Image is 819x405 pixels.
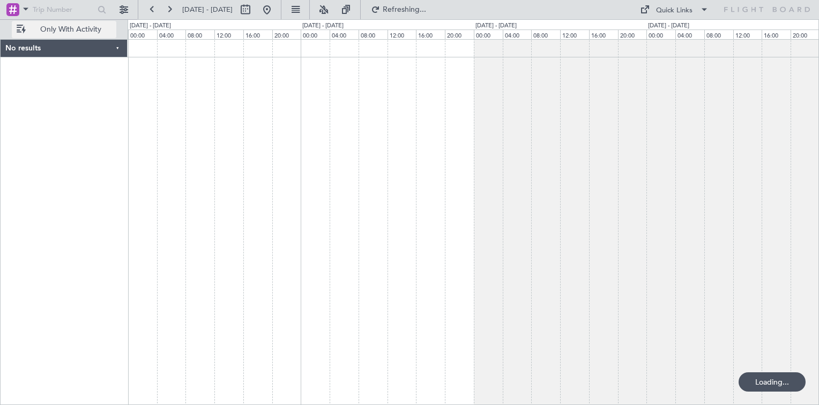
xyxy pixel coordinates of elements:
[531,30,560,39] div: 08:00
[762,30,791,39] div: 16:00
[388,30,416,39] div: 12:00
[648,21,689,31] div: [DATE] - [DATE]
[12,21,116,38] button: Only With Activity
[416,30,445,39] div: 16:00
[503,30,532,39] div: 04:00
[589,30,618,39] div: 16:00
[330,30,359,39] div: 04:00
[656,5,693,16] div: Quick Links
[243,30,272,39] div: 16:00
[646,30,675,39] div: 00:00
[182,5,233,14] span: [DATE] - [DATE]
[475,21,517,31] div: [DATE] - [DATE]
[560,30,589,39] div: 12:00
[366,1,430,18] button: Refreshing...
[128,30,157,39] div: 00:00
[301,30,330,39] div: 00:00
[445,30,474,39] div: 20:00
[635,1,714,18] button: Quick Links
[382,6,427,13] span: Refreshing...
[157,30,186,39] div: 04:00
[302,21,344,31] div: [DATE] - [DATE]
[739,372,806,392] div: Loading...
[618,30,647,39] div: 20:00
[185,30,214,39] div: 08:00
[359,30,388,39] div: 08:00
[474,30,503,39] div: 00:00
[675,30,704,39] div: 04:00
[28,26,113,33] span: Only With Activity
[704,30,733,39] div: 08:00
[733,30,762,39] div: 12:00
[214,30,243,39] div: 12:00
[130,21,171,31] div: [DATE] - [DATE]
[272,30,301,39] div: 20:00
[33,2,94,18] input: Trip Number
